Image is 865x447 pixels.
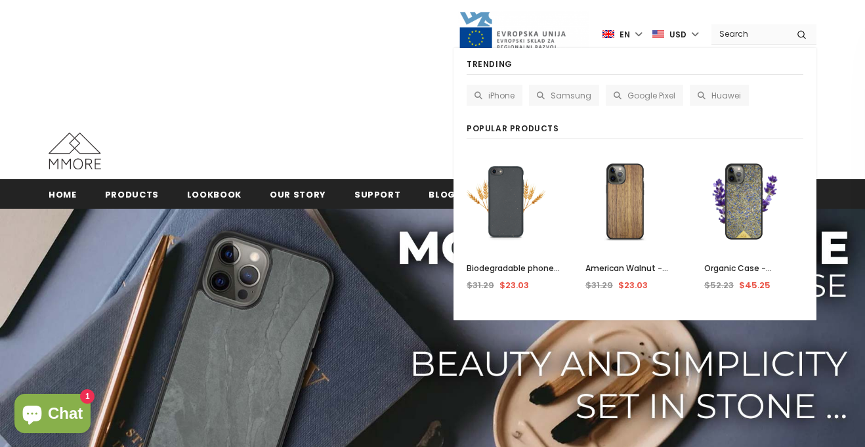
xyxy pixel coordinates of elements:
[187,179,242,209] a: Lookbook
[467,279,494,291] span: $31.29
[711,90,741,101] span: Huawei
[585,263,668,288] span: American Walnut - LIMITED EDITION
[49,188,77,201] span: Home
[529,85,599,106] a: Samsung
[467,58,513,70] span: Trending
[105,188,159,201] span: Products
[467,85,522,106] a: iPhone
[585,261,685,276] a: American Walnut - LIMITED EDITION
[270,188,326,201] span: Our Story
[49,133,101,169] img: MMORE Cases
[704,261,803,276] a: Organic Case - Lavender
[606,85,683,106] a: Google Pixel
[354,179,401,209] a: support
[105,179,159,209] a: Products
[627,90,675,101] span: Google Pixel
[187,188,242,201] span: Lookbook
[488,90,515,101] span: iPhone
[585,279,613,291] span: $31.29
[739,279,770,291] span: $45.25
[669,28,686,41] span: USD
[270,179,326,209] a: Our Story
[429,188,455,201] span: Blog
[551,90,591,101] span: Samsung
[711,24,787,43] input: Search Site
[704,279,734,291] span: $52.23
[354,188,401,201] span: support
[458,28,589,39] a: Javni Razpis
[458,11,589,58] img: Javni Razpis
[602,29,614,40] img: i-lang-1.png
[704,263,772,288] span: Organic Case - Lavender
[11,394,95,436] inbox-online-store-chat: Shopify online store chat
[429,179,455,209] a: Blog
[467,123,559,134] span: Popular Products
[467,261,566,276] a: Biodegradable phone case - Black
[467,263,560,288] span: Biodegradable phone case - Black
[499,279,529,291] span: $23.03
[618,279,648,291] span: $23.03
[620,28,630,41] span: en
[49,179,77,209] a: Home
[690,85,749,106] a: Huawei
